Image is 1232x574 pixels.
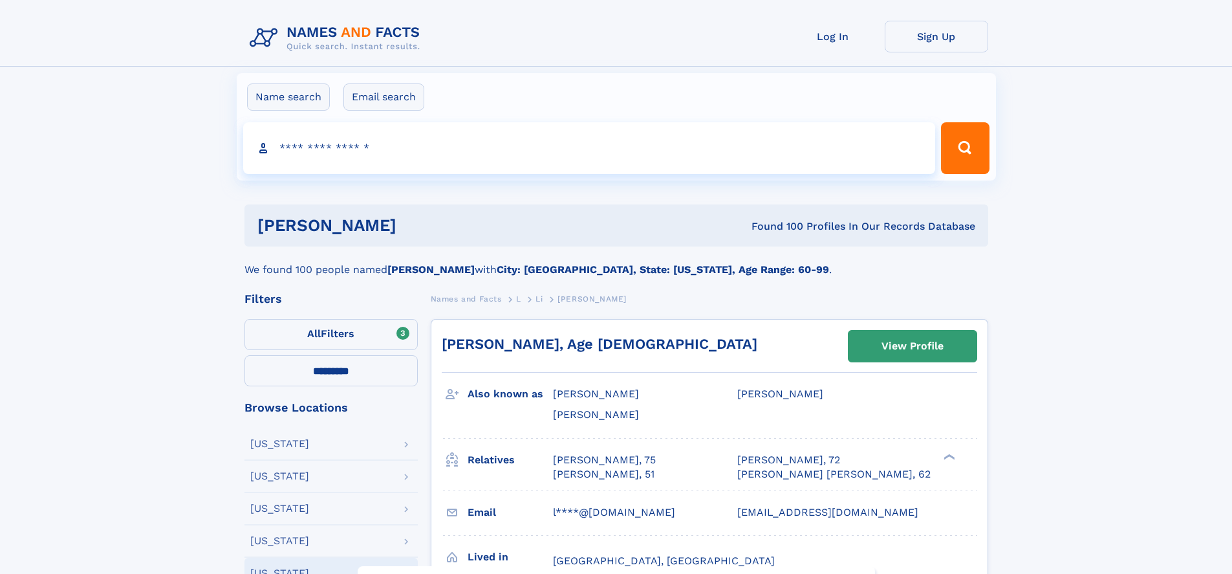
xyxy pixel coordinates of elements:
button: Search Button [941,122,989,174]
div: ❯ [940,452,956,461]
a: [PERSON_NAME], 72 [737,453,840,467]
a: L [516,291,521,307]
span: [PERSON_NAME] [737,388,823,400]
div: Filters [244,293,418,305]
a: Names and Facts [431,291,502,307]
a: Li [535,291,543,307]
a: [PERSON_NAME], 75 [553,453,656,467]
h3: Lived in [468,546,553,568]
label: Filters [244,319,418,350]
div: View Profile [881,331,944,361]
div: [US_STATE] [250,471,309,481]
a: Sign Up [885,21,988,52]
span: [PERSON_NAME] [553,388,639,400]
img: Logo Names and Facts [244,21,431,56]
a: [PERSON_NAME], 51 [553,467,654,481]
a: Log In [781,21,885,52]
div: We found 100 people named with . [244,247,988,278]
span: All [307,327,321,340]
h3: Also known as [468,383,553,405]
div: Found 100 Profiles In Our Records Database [574,219,975,234]
b: City: [GEOGRAPHIC_DATA], State: [US_STATE], Age Range: 60-99 [497,263,829,276]
span: L [516,294,521,304]
span: [GEOGRAPHIC_DATA], [GEOGRAPHIC_DATA] [553,555,775,567]
h1: [PERSON_NAME] [257,217,574,234]
a: [PERSON_NAME], Age [DEMOGRAPHIC_DATA] [442,336,757,352]
span: [PERSON_NAME] [553,408,639,421]
span: [PERSON_NAME] [557,294,627,304]
div: [US_STATE] [250,439,309,449]
span: Li [535,294,543,304]
a: View Profile [848,331,977,362]
a: [PERSON_NAME] [PERSON_NAME], 62 [737,467,931,481]
div: [US_STATE] [250,503,309,514]
label: Name search [247,83,330,111]
div: Browse Locations [244,402,418,414]
b: [PERSON_NAME] [387,263,475,276]
input: search input [243,122,936,174]
label: Email search [343,83,424,111]
div: [US_STATE] [250,536,309,546]
h3: Email [468,502,553,524]
span: [EMAIL_ADDRESS][DOMAIN_NAME] [737,506,918,518]
h3: Relatives [468,449,553,471]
